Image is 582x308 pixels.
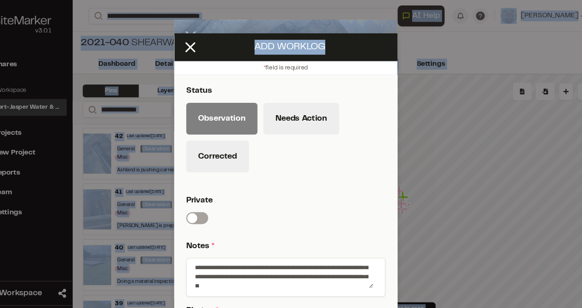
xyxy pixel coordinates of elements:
[199,179,379,190] p: Private
[199,280,379,291] p: Photos
[199,221,379,232] p: Notes
[199,95,265,124] button: Observation
[189,56,393,69] div: field is required
[199,78,379,89] p: Status
[270,95,340,124] button: Needs Action
[199,129,257,159] button: Corrected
